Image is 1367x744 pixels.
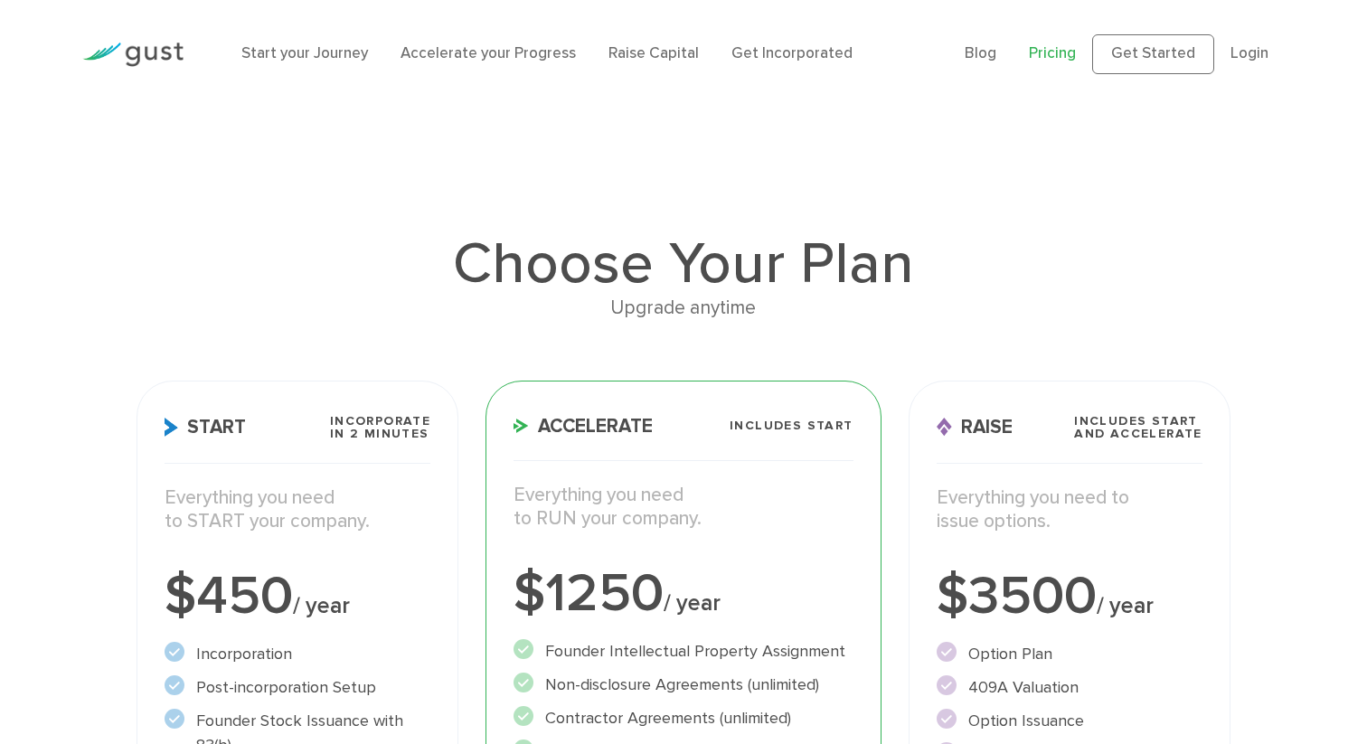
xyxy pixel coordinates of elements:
[241,44,368,62] a: Start your Journey
[514,419,529,433] img: Accelerate Icon
[514,484,853,532] p: Everything you need to RUN your company.
[965,44,996,62] a: Blog
[165,642,430,666] li: Incorporation
[165,418,178,437] img: Start Icon X2
[165,570,430,624] div: $450
[1230,44,1268,62] a: Login
[514,639,853,664] li: Founder Intellectual Property Assignment
[165,675,430,700] li: Post-incorporation Setup
[165,418,246,437] span: Start
[137,235,1230,293] h1: Choose Your Plan
[514,417,653,436] span: Accelerate
[937,709,1202,733] li: Option Issuance
[937,675,1202,700] li: 409A Valuation
[137,293,1230,324] div: Upgrade anytime
[1074,415,1202,440] span: Includes START and ACCELERATE
[730,419,853,432] span: Includes START
[1097,592,1154,619] span: / year
[937,418,1013,437] span: Raise
[937,418,952,437] img: Raise Icon
[731,44,853,62] a: Get Incorporated
[937,642,1202,666] li: Option Plan
[401,44,576,62] a: Accelerate your Progress
[1092,34,1214,74] a: Get Started
[514,673,853,697] li: Non-disclosure Agreements (unlimited)
[664,589,721,617] span: / year
[937,570,1202,624] div: $3500
[293,592,350,619] span: / year
[608,44,699,62] a: Raise Capital
[514,706,853,730] li: Contractor Agreements (unlimited)
[165,486,430,534] p: Everything you need to START your company.
[82,42,184,67] img: Gust Logo
[330,415,430,440] span: Incorporate in 2 Minutes
[1029,44,1076,62] a: Pricing
[514,567,853,621] div: $1250
[937,486,1202,534] p: Everything you need to issue options.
